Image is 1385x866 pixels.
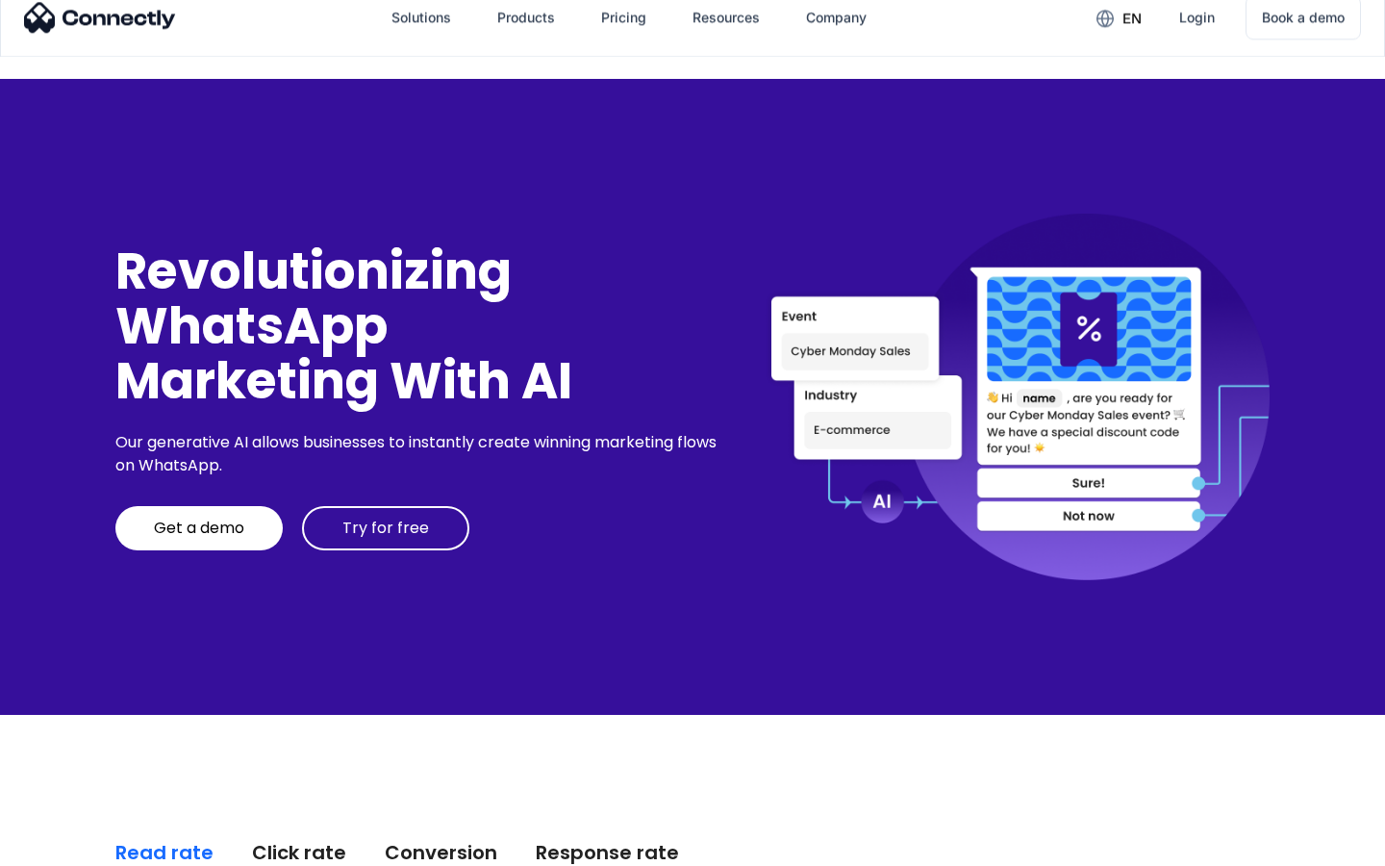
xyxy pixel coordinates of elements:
[1122,5,1142,32] div: en
[1179,4,1215,31] div: Login
[302,506,469,550] a: Try for free
[115,839,214,866] div: Read rate
[497,4,555,31] div: Products
[1081,3,1156,32] div: en
[692,4,760,31] div: Resources
[601,4,646,31] div: Pricing
[115,506,283,550] a: Get a demo
[38,832,115,859] ul: Language list
[115,243,723,409] div: Revolutionizing WhatsApp Marketing With AI
[24,2,176,33] img: Connectly Logo
[536,839,679,866] div: Response rate
[385,839,497,866] div: Conversion
[19,832,115,859] aside: Language selected: English
[342,519,429,538] div: Try for free
[252,839,346,866] div: Click rate
[391,4,451,31] div: Solutions
[806,4,867,31] div: Company
[154,519,244,538] div: Get a demo
[115,431,723,477] div: Our generative AI allows businesses to instantly create winning marketing flows on WhatsApp.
